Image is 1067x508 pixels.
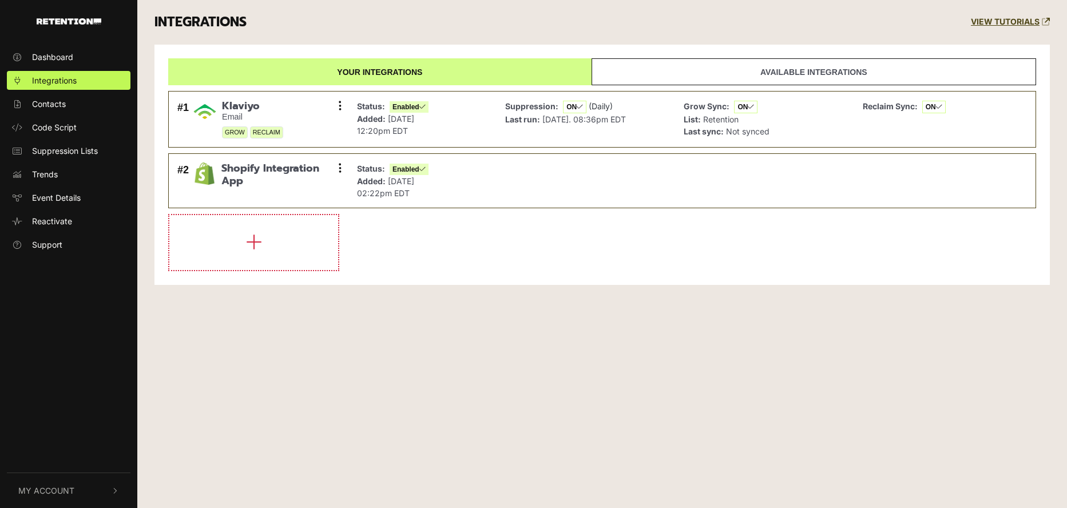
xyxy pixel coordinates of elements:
[357,114,414,136] span: [DATE] 12:20pm EDT
[922,101,946,113] span: ON
[863,101,918,111] strong: Reclaim Sync:
[32,51,73,63] span: Dashboard
[32,74,77,86] span: Integrations
[357,114,386,124] strong: Added:
[32,145,98,157] span: Suppression Lists
[592,58,1036,85] a: Available integrations
[7,165,130,184] a: Trends
[542,114,626,124] span: [DATE]. 08:36pm EDT
[684,114,701,124] strong: List:
[32,98,66,110] span: Contacts
[32,239,62,251] span: Support
[357,164,385,173] strong: Status:
[222,100,283,113] span: Klaviyo
[390,164,429,175] span: Enabled
[7,71,130,90] a: Integrations
[505,101,558,111] strong: Suppression:
[32,192,81,204] span: Event Details
[7,473,130,508] button: My Account
[32,215,72,227] span: Reactivate
[7,141,130,160] a: Suppression Lists
[37,18,101,25] img: Retention.com
[32,121,77,133] span: Code Script
[563,101,586,113] span: ON
[589,101,613,111] span: (Daily)
[390,101,429,113] span: Enabled
[222,126,248,138] span: GROW
[505,114,540,124] strong: Last run:
[32,168,58,180] span: Trends
[7,94,130,113] a: Contacts
[154,14,247,30] h3: INTEGRATIONS
[168,58,592,85] a: Your integrations
[177,162,189,199] div: #2
[177,100,189,139] div: #1
[734,101,757,113] span: ON
[7,188,130,207] a: Event Details
[684,126,724,136] strong: Last sync:
[703,114,739,124] span: Retention
[357,176,386,186] strong: Added:
[193,100,216,123] img: Klaviyo
[971,17,1050,27] a: VIEW TUTORIALS
[357,101,385,111] strong: Status:
[7,212,130,231] a: Reactivate
[7,118,130,137] a: Code Script
[193,162,216,185] img: Shopify Integration App
[221,162,340,187] span: Shopify Integration App
[250,126,283,138] span: RECLAIM
[222,112,283,122] small: Email
[7,235,130,254] a: Support
[684,101,729,111] strong: Grow Sync:
[18,485,74,497] span: My Account
[726,126,769,136] span: Not synced
[7,47,130,66] a: Dashboard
